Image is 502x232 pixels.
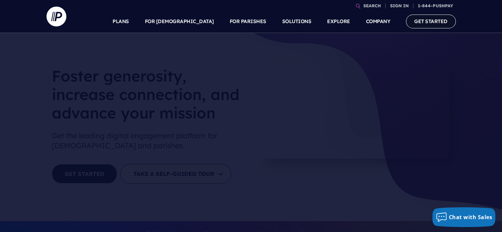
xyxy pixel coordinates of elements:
a: FOR PARISHES [230,10,266,33]
a: EXPLORE [327,10,350,33]
button: Chat with Sales [432,207,496,227]
a: GET STARTED [406,15,456,28]
a: COMPANY [366,10,390,33]
a: FOR [DEMOGRAPHIC_DATA] [145,10,214,33]
a: PLANS [113,10,129,33]
span: Chat with Sales [449,214,492,221]
a: SOLUTIONS [282,10,312,33]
